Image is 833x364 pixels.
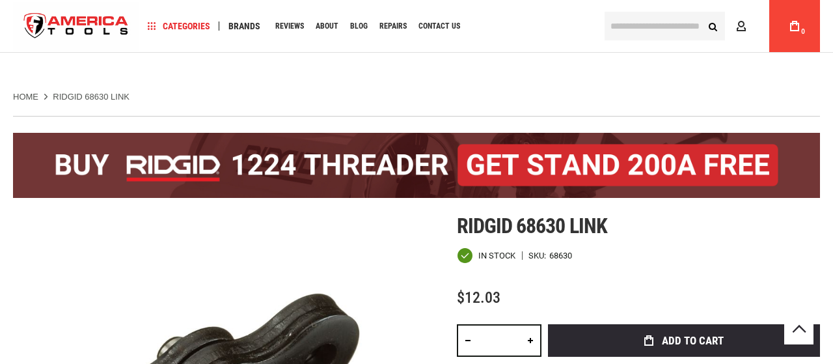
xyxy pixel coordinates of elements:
[374,18,413,35] a: Repairs
[549,251,572,260] div: 68630
[478,251,515,260] span: In stock
[223,18,266,35] a: Brands
[53,92,130,102] strong: RIDGID 68630 LINK
[418,22,460,30] span: Contact Us
[801,28,805,35] span: 0
[13,2,139,51] img: America Tools
[275,22,304,30] span: Reviews
[662,335,724,346] span: Add to Cart
[13,91,38,103] a: Home
[528,251,549,260] strong: SKU
[13,133,820,198] img: BOGO: Buy the RIDGID® 1224 Threader (26092), get the 92467 200A Stand FREE!
[13,2,139,51] a: store logo
[379,22,407,30] span: Repairs
[148,21,210,31] span: Categories
[344,18,374,35] a: Blog
[413,18,466,35] a: Contact Us
[457,214,607,238] span: Ridgid 68630 link
[457,247,515,264] div: Availability
[457,288,500,307] span: $12.03
[700,14,725,38] button: Search
[350,22,368,30] span: Blog
[316,22,338,30] span: About
[228,21,260,31] span: Brands
[269,18,310,35] a: Reviews
[310,18,344,35] a: About
[142,18,216,35] a: Categories
[548,324,820,357] button: Add to Cart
